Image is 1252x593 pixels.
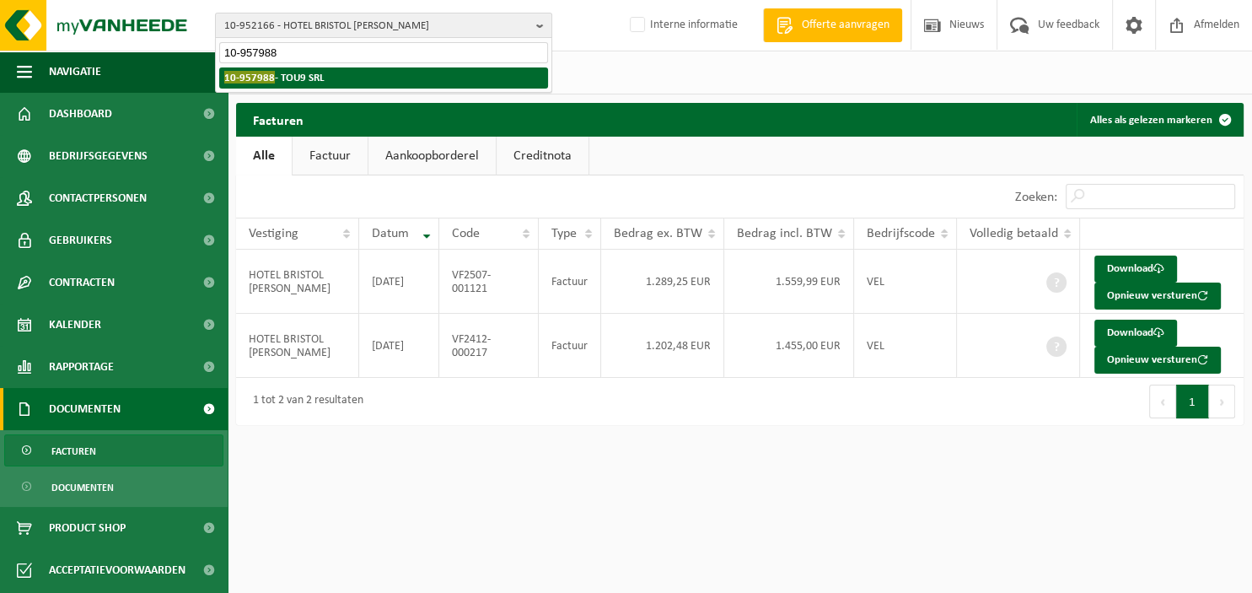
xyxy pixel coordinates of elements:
[1094,347,1221,374] button: Opnieuw versturen
[51,472,114,504] span: Documenten
[1209,385,1235,418] button: Next
[614,227,702,240] span: Bedrag ex. BTW
[854,314,957,378] td: VEL
[249,227,298,240] span: Vestiging
[626,13,738,38] label: Interne informatie
[51,435,96,467] span: Facturen
[359,250,439,314] td: [DATE]
[49,93,112,135] span: Dashboard
[49,304,101,346] span: Kalender
[244,386,363,417] div: 1 tot 2 van 2 resultaten
[236,103,320,136] h2: Facturen
[737,227,832,240] span: Bedrag incl. BTW
[539,314,601,378] td: Factuur
[4,434,223,466] a: Facturen
[49,177,147,219] span: Contactpersonen
[497,137,588,175] a: Creditnota
[1077,103,1242,137] button: Alles als gelezen markeren
[763,8,902,42] a: Offerte aanvragen
[601,250,724,314] td: 1.289,25 EUR
[1149,385,1176,418] button: Previous
[49,346,114,388] span: Rapportage
[798,17,894,34] span: Offerte aanvragen
[854,250,957,314] td: VEL
[867,227,935,240] span: Bedrijfscode
[724,250,854,314] td: 1.559,99 EUR
[601,314,724,378] td: 1.202,48 EUR
[224,13,529,39] span: 10-952166 - HOTEL BRISTOL [PERSON_NAME]
[224,71,325,84] strong: - TOU9 SRL
[1094,283,1221,310] button: Opnieuw versturen
[49,135,148,177] span: Bedrijfsgegevens
[236,314,359,378] td: HOTEL BRISTOL [PERSON_NAME]
[219,42,548,63] input: Zoeken naar gekoppelde vestigingen
[1015,191,1057,204] label: Zoeken:
[359,314,439,378] td: [DATE]
[539,250,601,314] td: Factuur
[224,71,275,84] span: 10-957988
[49,261,115,304] span: Contracten
[970,227,1058,240] span: Volledig betaald
[372,227,409,240] span: Datum
[4,471,223,503] a: Documenten
[49,51,101,93] span: Navigatie
[215,13,552,38] button: 10-952166 - HOTEL BRISTOL [PERSON_NAME]
[49,507,126,549] span: Product Shop
[452,227,480,240] span: Code
[236,137,292,175] a: Alle
[368,137,496,175] a: Aankoopborderel
[1176,385,1209,418] button: 1
[439,314,539,378] td: VF2412-000217
[1094,320,1177,347] a: Download
[49,219,112,261] span: Gebruikers
[236,250,359,314] td: HOTEL BRISTOL [PERSON_NAME]
[724,314,854,378] td: 1.455,00 EUR
[49,549,185,591] span: Acceptatievoorwaarden
[49,388,121,430] span: Documenten
[439,250,539,314] td: VF2507-001121
[293,137,368,175] a: Factuur
[551,227,577,240] span: Type
[1094,256,1177,283] a: Download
